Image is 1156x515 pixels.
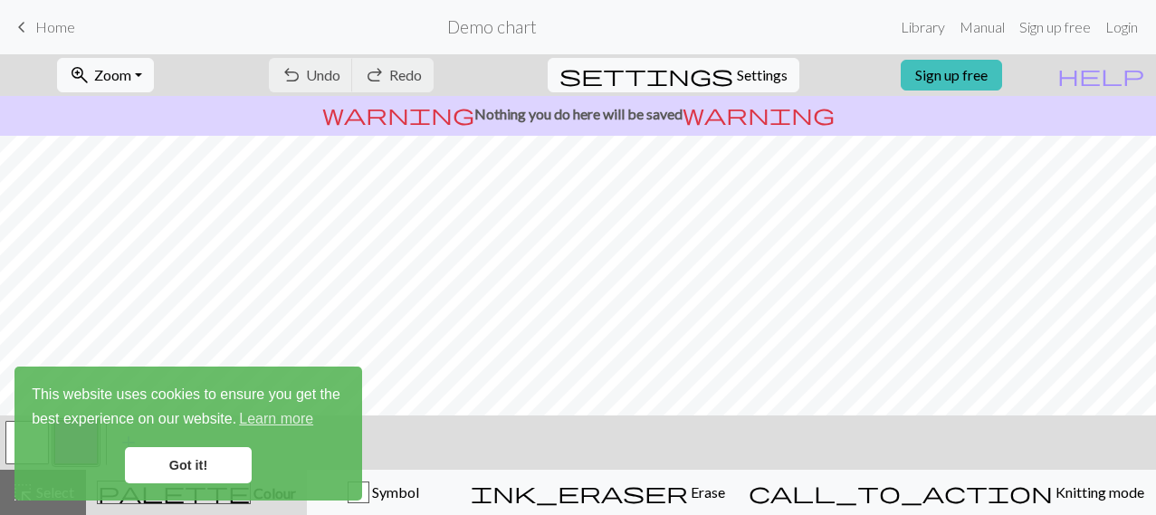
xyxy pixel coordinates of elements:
span: Zoom [94,66,131,83]
span: Knitting mode [1053,483,1144,501]
div: cookieconsent [14,367,362,501]
span: Symbol [369,483,419,501]
button: SettingsSettings [548,58,799,92]
a: learn more about cookies [236,405,316,433]
span: call_to_action [749,480,1053,505]
span: warning [322,101,474,127]
span: This website uses cookies to ensure you get the best experience on our website. [32,384,345,433]
span: warning [683,101,835,127]
span: Settings [737,64,788,86]
h2: Demo chart [447,16,537,37]
span: keyboard_arrow_left [11,14,33,40]
span: zoom_in [69,62,91,88]
span: help [1057,62,1144,88]
span: Erase [688,483,725,501]
span: highlight_alt [12,480,33,505]
a: Login [1098,9,1145,45]
a: Manual [952,9,1012,45]
i: Settings [559,64,733,86]
button: Knitting mode [737,470,1156,515]
span: settings [559,62,733,88]
a: Home [11,12,75,43]
a: Sign up free [1012,9,1098,45]
a: Sign up free [901,60,1002,91]
button: Symbol [307,470,459,515]
p: Nothing you do here will be saved [7,103,1149,125]
button: Zoom [57,58,154,92]
a: Library [893,9,952,45]
a: dismiss cookie message [125,447,252,483]
span: ink_eraser [471,480,688,505]
button: Erase [459,470,737,515]
span: Home [35,18,75,35]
